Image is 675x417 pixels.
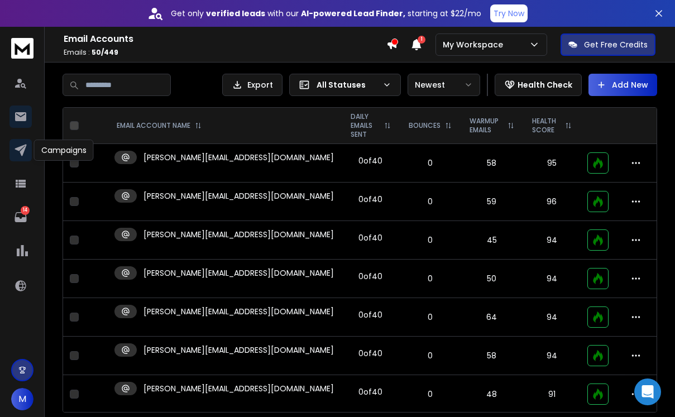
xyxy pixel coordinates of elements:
[409,121,441,130] p: BOUNCES
[117,121,202,130] div: EMAIL ACCOUNT NAME
[21,206,30,215] p: 14
[461,298,523,337] td: 64
[523,375,581,414] td: 91
[461,337,523,375] td: 58
[561,33,655,56] button: Get Free Credits
[317,79,378,90] p: All Statuses
[358,309,382,320] div: 0 of 40
[358,155,382,166] div: 0 of 40
[523,144,581,183] td: 95
[143,306,334,317] p: [PERSON_NAME][EMAIL_ADDRESS][DOMAIN_NAME]
[406,350,454,361] p: 0
[143,344,334,356] p: [PERSON_NAME][EMAIL_ADDRESS][DOMAIN_NAME]
[9,206,32,228] a: 14
[443,39,508,50] p: My Workspace
[143,152,334,163] p: [PERSON_NAME][EMAIL_ADDRESS][DOMAIN_NAME]
[523,260,581,298] td: 94
[358,194,382,205] div: 0 of 40
[408,74,480,96] button: Newest
[358,271,382,282] div: 0 of 40
[406,196,454,207] p: 0
[490,4,528,22] button: Try Now
[92,47,118,57] span: 50 / 449
[634,378,661,405] div: Open Intercom Messenger
[461,144,523,183] td: 58
[418,36,425,44] span: 1
[11,388,33,410] button: M
[11,38,33,59] img: logo
[143,229,334,240] p: [PERSON_NAME][EMAIL_ADDRESS][DOMAIN_NAME]
[406,389,454,400] p: 0
[64,48,386,57] p: Emails :
[358,386,382,397] div: 0 of 40
[143,190,334,202] p: [PERSON_NAME][EMAIL_ADDRESS][DOMAIN_NAME]
[406,234,454,246] p: 0
[523,298,581,337] td: 94
[495,74,582,96] button: Health Check
[532,117,561,135] p: HEALTH SCORE
[406,311,454,323] p: 0
[523,221,581,260] td: 94
[358,232,382,243] div: 0 of 40
[470,117,503,135] p: WARMUP EMAILS
[143,267,334,279] p: [PERSON_NAME][EMAIL_ADDRESS][DOMAIN_NAME]
[351,112,380,139] p: DAILY EMAILS SENT
[461,375,523,414] td: 48
[206,8,265,19] strong: verified leads
[34,140,94,161] div: Campaigns
[406,273,454,284] p: 0
[358,348,382,359] div: 0 of 40
[461,260,523,298] td: 50
[143,383,334,394] p: [PERSON_NAME][EMAIL_ADDRESS][DOMAIN_NAME]
[584,39,648,50] p: Get Free Credits
[523,183,581,221] td: 96
[64,32,386,46] h1: Email Accounts
[301,8,405,19] strong: AI-powered Lead Finder,
[406,157,454,169] p: 0
[461,183,523,221] td: 59
[494,8,524,19] p: Try Now
[461,221,523,260] td: 45
[518,79,572,90] p: Health Check
[523,337,581,375] td: 94
[171,8,481,19] p: Get only with our starting at $22/mo
[588,74,657,96] button: Add New
[222,74,283,96] button: Export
